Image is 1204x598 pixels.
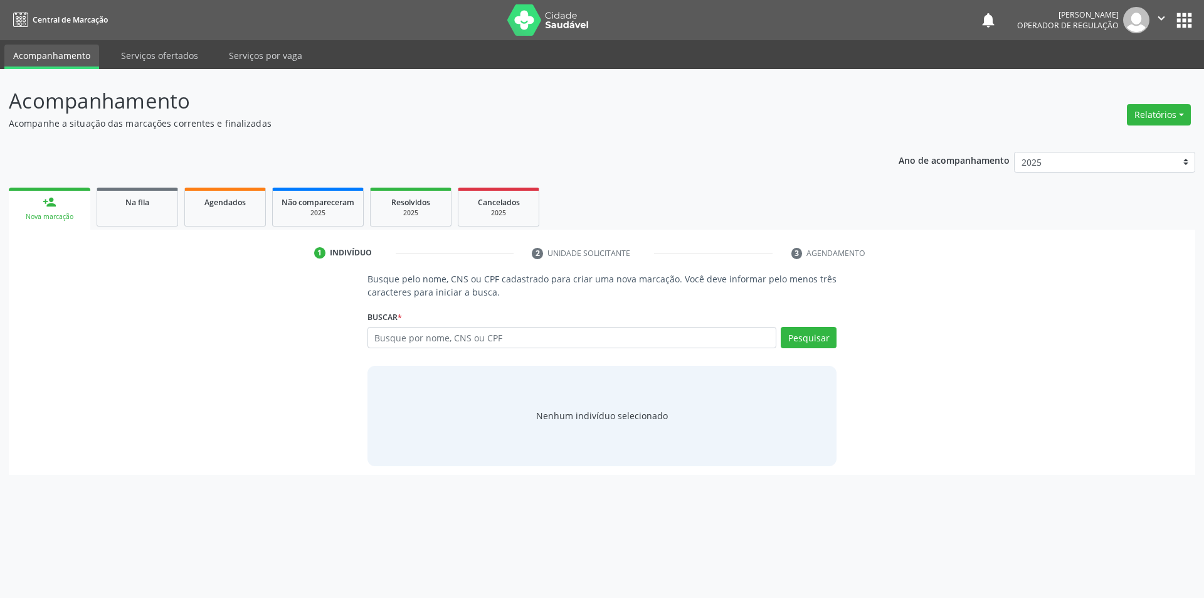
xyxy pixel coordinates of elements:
button:  [1149,7,1173,33]
label: Buscar [367,307,402,327]
div: [PERSON_NAME] [1017,9,1119,20]
button: Relatórios [1127,104,1191,125]
p: Acompanhamento [9,85,839,117]
div: 2025 [379,208,442,218]
div: 2025 [282,208,354,218]
button: notifications [980,11,997,29]
span: Central de Marcação [33,14,108,25]
span: Não compareceram [282,197,354,208]
div: Nenhum indivíduo selecionado [536,409,668,422]
div: Indivíduo [330,247,372,259]
span: Operador de regulação [1017,20,1119,31]
img: img [1123,7,1149,33]
div: Nova marcação [18,212,82,222]
a: Serviços ofertados [112,45,207,67]
p: Ano de acompanhamento [899,152,1010,168]
input: Busque por nome, CNS ou CPF [367,327,777,348]
a: Serviços por vaga [220,45,311,67]
div: person_add [43,195,56,209]
div: 2025 [467,208,530,218]
div: 1 [314,247,325,259]
span: Resolvidos [391,197,430,208]
span: Cancelados [478,197,520,208]
span: Agendados [204,197,246,208]
p: Busque pelo nome, CNS ou CPF cadastrado para criar uma nova marcação. Você deve informar pelo men... [367,272,837,299]
p: Acompanhe a situação das marcações correntes e finalizadas [9,117,839,130]
a: Acompanhamento [4,45,99,69]
button: apps [1173,9,1195,31]
span: Na fila [125,197,149,208]
button: Pesquisar [781,327,837,348]
i:  [1154,11,1168,25]
a: Central de Marcação [9,9,108,30]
